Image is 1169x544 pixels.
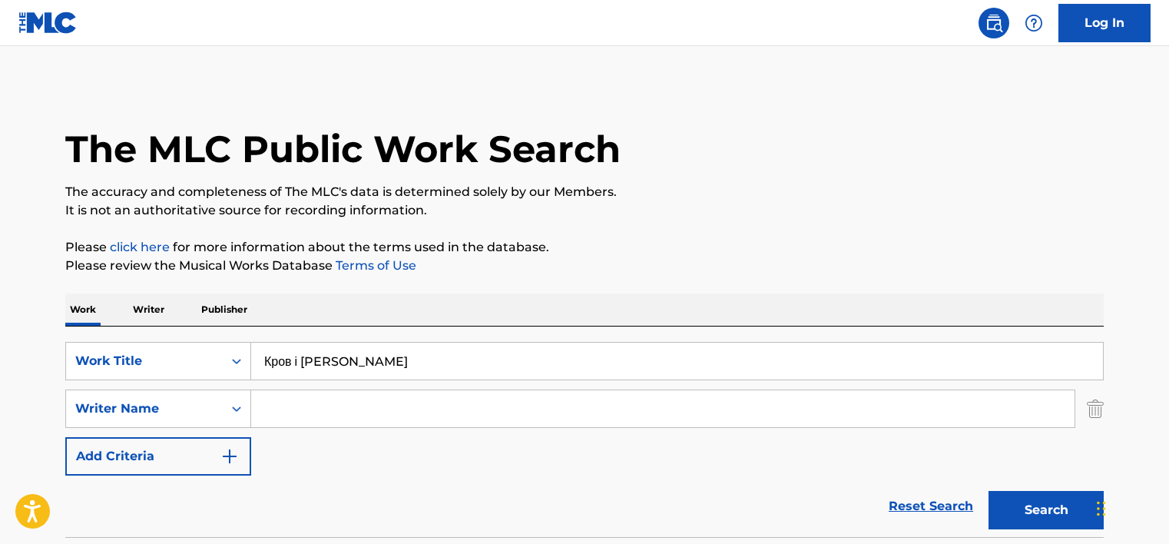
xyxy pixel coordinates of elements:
[1092,470,1169,544] iframe: Chat Widget
[1097,486,1106,532] div: টেনে আনুন
[65,183,1104,201] p: The accuracy and completeness of The MLC's data is determined solely by our Members.
[985,14,1003,32] img: search
[197,294,252,326] p: Publisher
[979,8,1009,38] a: Public Search
[1025,14,1043,32] img: help
[65,294,101,326] p: Work
[65,201,1104,220] p: It is not an authoritative source for recording information.
[65,238,1104,257] p: Please for more information about the terms used in the database.
[18,12,78,34] img: MLC Logo
[1018,8,1049,38] div: Help
[65,126,621,172] h1: The MLC Public Work Search
[110,240,170,254] a: click here
[333,258,416,273] a: Terms of Use
[65,257,1104,275] p: Please review the Musical Works Database
[1058,4,1151,42] a: Log In
[75,352,214,370] div: Work Title
[128,294,169,326] p: Writer
[75,400,214,418] div: Writer Name
[65,342,1104,537] form: Search Form
[1087,390,1104,428] img: Delete Criterion
[1092,470,1169,544] div: চ্যাট উইজেট
[989,491,1104,529] button: Search
[881,489,981,523] a: Reset Search
[65,437,251,476] button: Add Criteria
[220,447,239,466] img: 9d2ae6d4665cec9f34b9.svg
